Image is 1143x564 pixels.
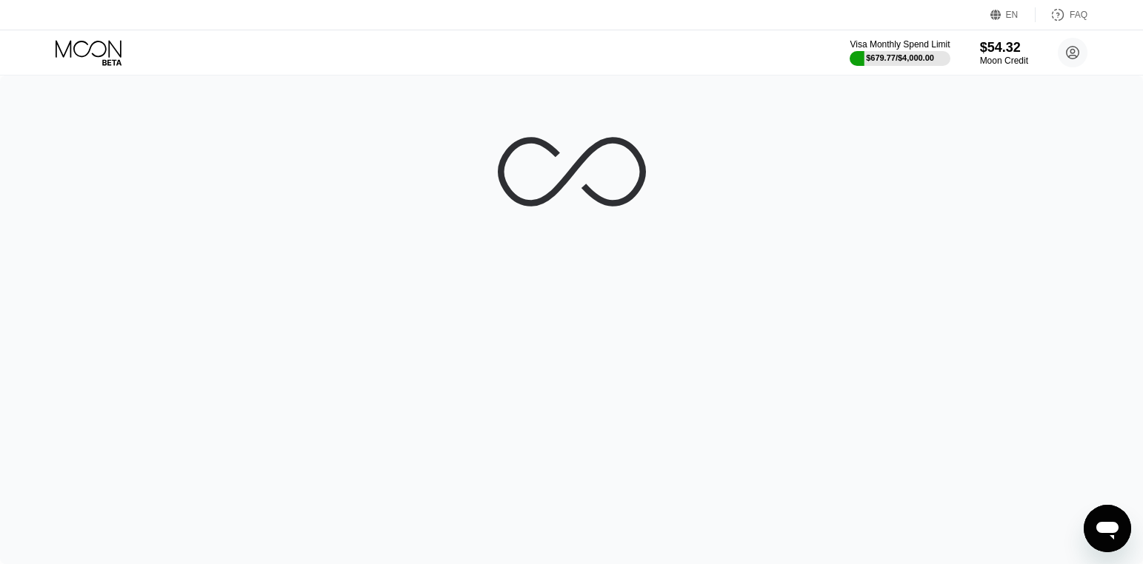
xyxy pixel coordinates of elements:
[1084,505,1131,552] iframe: Button to launch messaging window
[980,40,1028,66] div: $54.32Moon Credit
[1070,10,1087,20] div: FAQ
[850,39,950,50] div: Visa Monthly Spend Limit
[850,39,950,66] div: Visa Monthly Spend Limit$679.77/$4,000.00
[980,56,1028,66] div: Moon Credit
[990,7,1036,22] div: EN
[1036,7,1087,22] div: FAQ
[866,53,934,62] div: $679.77 / $4,000.00
[980,40,1028,56] div: $54.32
[1006,10,1019,20] div: EN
